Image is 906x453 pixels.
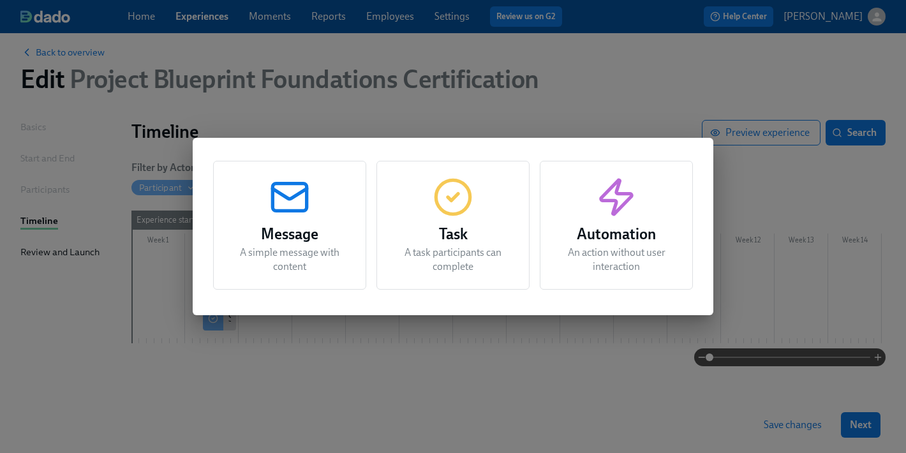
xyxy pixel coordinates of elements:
button: MessageA simple message with content [213,161,366,290]
h3: Message [229,223,350,246]
h3: Task [392,223,514,246]
p: An action without user interaction [556,246,677,274]
h3: Automation [556,223,677,246]
p: A simple message with content [229,246,350,274]
button: TaskA task participants can complete [376,161,530,290]
button: AutomationAn action without user interaction [540,161,693,290]
p: A task participants can complete [392,246,514,274]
